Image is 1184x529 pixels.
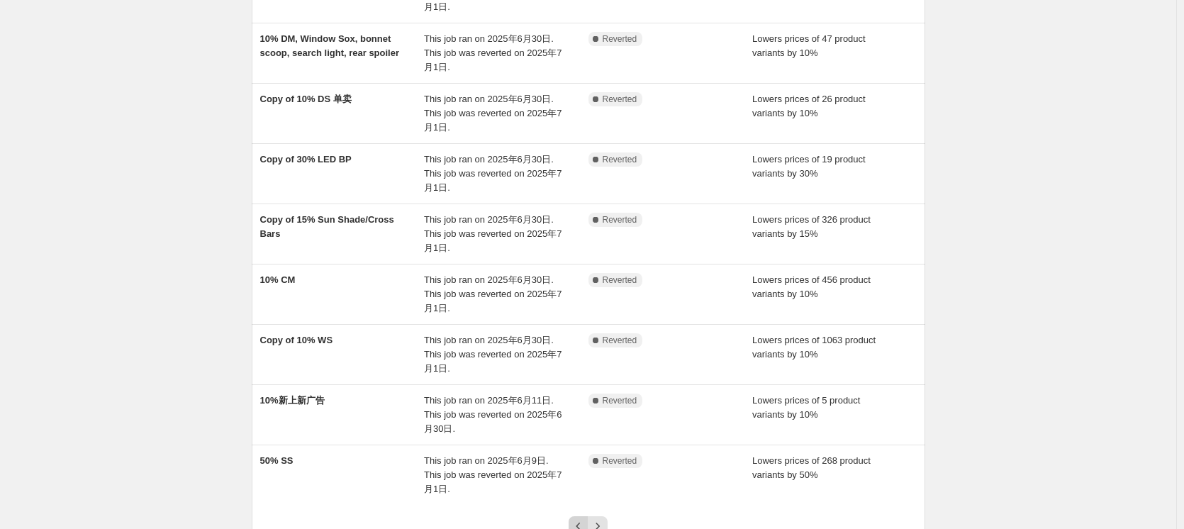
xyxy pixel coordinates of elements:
[424,335,562,374] span: This job ran on 2025年6月30日. This job was reverted on 2025年7月1日.
[260,395,325,406] span: 10%新上新广告
[260,154,352,165] span: Copy of 30% LED BP
[752,395,860,420] span: Lowers prices of 5 product variants by 10%
[260,455,294,466] span: 50% SS
[752,274,871,299] span: Lowers prices of 456 product variants by 10%
[603,214,637,225] span: Reverted
[752,335,876,360] span: Lowers prices of 1063 product variants by 10%
[752,33,866,58] span: Lowers prices of 47 product variants by 10%
[424,214,562,253] span: This job ran on 2025年6月30日. This job was reverted on 2025年7月1日.
[752,154,866,179] span: Lowers prices of 19 product variants by 30%
[752,455,871,480] span: Lowers prices of 268 product variants by 50%
[603,395,637,406] span: Reverted
[424,94,562,133] span: This job ran on 2025年6月30日. This job was reverted on 2025年7月1日.
[603,33,637,45] span: Reverted
[752,94,866,118] span: Lowers prices of 26 product variants by 10%
[603,154,637,165] span: Reverted
[424,455,562,494] span: This job ran on 2025年6月9日. This job was reverted on 2025年7月1日.
[260,214,394,239] span: Copy of 15% Sun Shade/Cross Bars
[424,274,562,313] span: This job ran on 2025年6月30日. This job was reverted on 2025年7月1日.
[260,274,296,285] span: 10% CM
[603,335,637,346] span: Reverted
[424,154,562,193] span: This job ran on 2025年6月30日. This job was reverted on 2025年7月1日.
[424,395,562,434] span: This job ran on 2025年6月11日. This job was reverted on 2025年6月30日.
[260,94,352,104] span: Copy of 10% DS 单卖
[603,455,637,467] span: Reverted
[603,274,637,286] span: Reverted
[260,33,400,58] span: 10% DM, Window Sox, bonnet scoop, search light, rear spoiler
[752,214,871,239] span: Lowers prices of 326 product variants by 15%
[260,335,333,345] span: Copy of 10% WS
[424,33,562,72] span: This job ran on 2025年6月30日. This job was reverted on 2025年7月1日.
[603,94,637,105] span: Reverted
